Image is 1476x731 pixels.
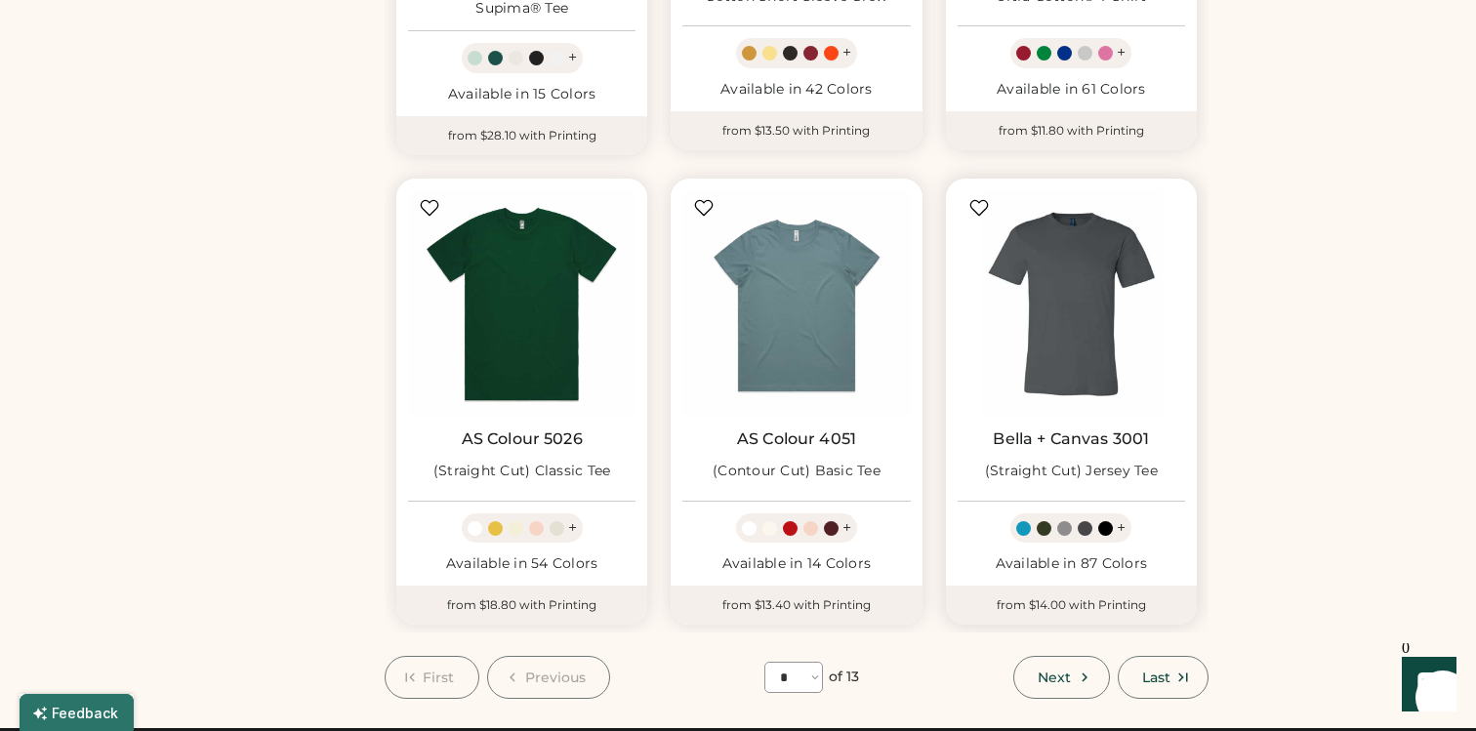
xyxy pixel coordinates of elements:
[842,42,851,63] div: +
[1118,656,1209,699] button: Last
[408,554,635,574] div: Available in 54 Colors
[958,80,1185,100] div: Available in 61 Colors
[958,190,1185,418] img: BELLA + CANVAS 3001 (Straight Cut) Jersey Tee
[682,554,910,574] div: Available in 14 Colors
[1038,670,1071,684] span: Next
[946,586,1197,625] div: from $14.00 with Printing
[408,85,635,104] div: Available in 15 Colors
[737,429,856,449] a: AS Colour 4051
[993,429,1149,449] a: Bella + Canvas 3001
[396,586,647,625] div: from $18.80 with Printing
[525,670,587,684] span: Previous
[958,554,1185,574] div: Available in 87 Colors
[946,111,1197,150] div: from $11.80 with Printing
[1383,643,1467,727] iframe: Front Chat
[985,462,1158,481] div: (Straight Cut) Jersey Tee
[671,586,922,625] div: from $13.40 with Printing
[568,517,577,539] div: +
[1117,517,1126,539] div: +
[713,462,881,481] div: (Contour Cut) Basic Tee
[1117,42,1126,63] div: +
[1142,670,1170,684] span: Last
[671,111,922,150] div: from $13.50 with Printing
[682,80,910,100] div: Available in 42 Colors
[385,656,479,699] button: First
[1013,656,1109,699] button: Next
[423,670,455,684] span: First
[408,190,635,418] img: AS Colour 5026 (Straight Cut) Classic Tee
[842,517,851,539] div: +
[682,190,910,418] img: AS Colour 4051 (Contour Cut) Basic Tee
[396,116,647,155] div: from $28.10 with Printing
[433,462,611,481] div: (Straight Cut) Classic Tee
[829,668,860,687] div: of 13
[462,429,583,449] a: AS Colour 5026
[487,656,611,699] button: Previous
[568,47,577,68] div: +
